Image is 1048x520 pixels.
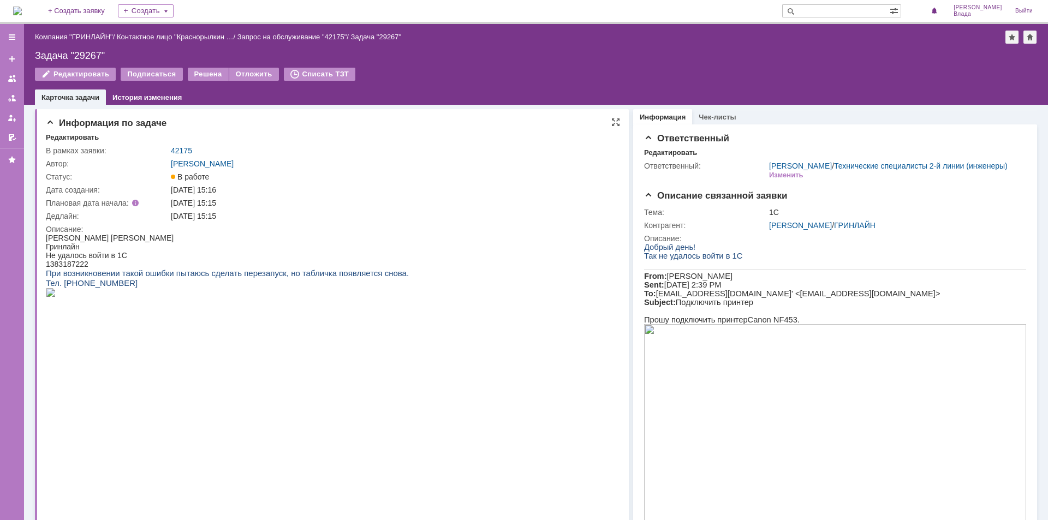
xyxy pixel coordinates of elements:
[118,4,174,17] div: Создать
[46,199,156,207] div: Плановая дата начала:
[3,129,21,146] a: Мои согласования
[834,221,876,230] a: ГРИНЛАЙН
[644,208,767,217] div: Тема:
[3,89,21,107] a: Заявки в моей ответственности
[41,93,99,101] a: Карточка задачи
[640,113,686,121] a: Информация
[644,221,767,230] div: Контрагент:
[35,33,117,41] div: /
[46,172,169,181] div: Статус:
[46,146,169,155] div: В рамках заявки:
[890,5,901,15] span: Расширенный поиск
[46,133,99,142] div: Редактировать
[954,4,1002,11] span: [PERSON_NAME]
[3,109,21,127] a: Мои заявки
[46,186,169,194] div: Дата создания:
[769,171,803,180] div: Изменить
[1005,31,1019,44] div: Добавить в избранное
[46,225,614,234] div: Описание:
[13,7,22,15] img: logo
[112,93,182,101] a: История изменения
[769,221,832,230] a: [PERSON_NAME]
[769,221,1024,230] div: /
[35,50,1037,61] div: Задача "29267"
[35,33,113,41] a: Компания "ГРИНЛАЙН"
[171,159,234,168] a: [PERSON_NAME]
[171,212,612,220] div: [DATE] 15:15
[13,7,22,15] a: Перейти на домашнюю страницу
[117,33,237,41] div: /
[351,33,402,41] div: Задача "29267"
[769,162,1008,170] div: /
[954,11,1002,17] span: Влада
[644,162,767,170] div: Ответственный:
[611,118,620,127] div: На всю страницу
[834,162,1008,170] a: Технические специалисты 2-й линии (инженеры)
[644,133,729,144] span: Ответственный
[644,190,787,201] span: Описание связанной заявки
[769,162,832,170] a: [PERSON_NAME]
[237,33,351,41] div: /
[237,33,347,41] a: Запрос на обслуживание "42175"
[171,172,209,181] span: В работе
[3,70,21,87] a: Заявки на командах
[171,199,612,207] div: [DATE] 15:15
[46,159,169,168] div: Автор:
[171,186,612,194] div: [DATE] 15:16
[769,208,1024,217] div: 1С
[699,113,736,121] a: Чек-листы
[117,33,234,41] a: Контактное лицо "Краснорылкин …
[46,118,166,128] span: Информация по задаче
[644,234,1026,243] div: Описание:
[644,148,697,157] div: Редактировать
[1023,31,1037,44] div: Сделать домашней страницей
[46,212,169,220] div: Дедлайн:
[171,146,192,155] a: 42175
[3,50,21,68] a: Создать заявку
[104,73,153,81] span: Canon NF453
